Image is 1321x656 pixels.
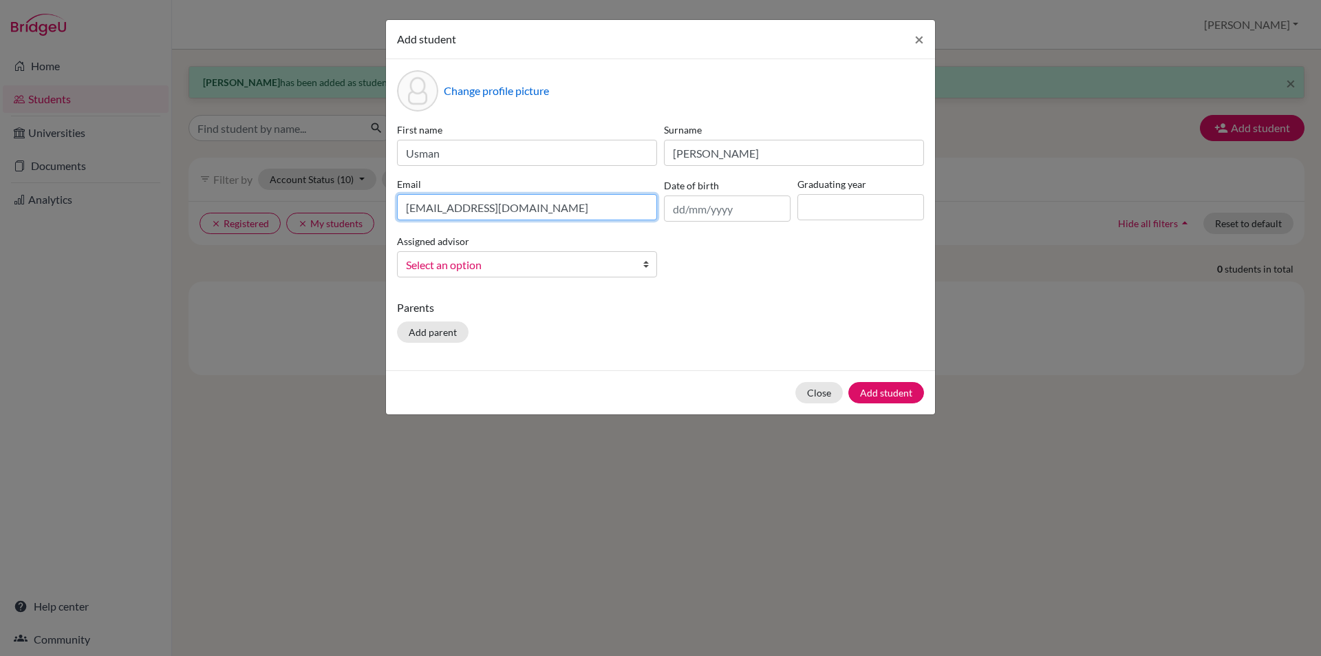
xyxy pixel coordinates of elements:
span: Select an option [406,256,630,274]
label: Graduating year [797,177,924,191]
button: Add student [848,382,924,403]
span: × [914,29,924,49]
input: dd/mm/yyyy [664,195,791,222]
label: Assigned advisor [397,234,469,248]
span: Add student [397,32,456,45]
button: Close [903,20,935,59]
label: Date of birth [664,178,719,193]
label: Email [397,177,657,191]
button: Close [795,382,843,403]
label: Surname [664,123,924,137]
div: Profile picture [397,70,438,112]
button: Add parent [397,321,469,343]
p: Parents [397,299,924,316]
label: First name [397,123,657,137]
